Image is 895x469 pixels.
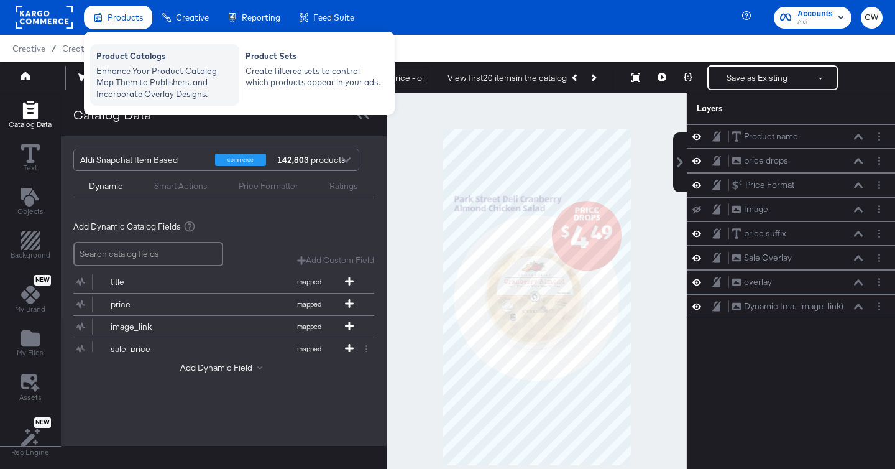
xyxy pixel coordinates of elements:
[709,67,805,89] button: Save as Existing
[732,276,773,289] button: overlay
[111,299,201,310] div: price
[62,44,120,53] a: Creative Home
[275,300,343,309] span: mapped
[297,254,374,266] button: Add Custom Field
[12,370,49,406] button: Assets
[873,276,886,289] button: Layer Options
[313,12,354,22] span: Feed Suite
[447,72,567,84] div: View first 20 items in the catalog
[744,300,843,312] div: Dynamic Ima...image_link)
[3,229,58,264] button: Add Rectangle
[687,270,895,294] div: overlayLayer Options
[732,154,789,167] button: price drops
[215,154,266,166] div: commerce
[744,155,788,167] div: price drops
[873,203,886,216] button: Layer Options
[15,304,45,314] span: My Brand
[744,276,772,288] div: overlay
[11,250,50,260] span: Background
[73,338,374,360] div: sale_pricemapped
[180,362,267,374] button: Add Dynamic Field
[9,327,51,362] button: Add Files
[34,276,51,284] span: New
[154,180,208,192] div: Smart Actions
[732,130,799,143] button: Product name
[732,203,769,216] button: Image
[732,300,844,313] button: Dynamic Ima...image_link)
[687,294,895,318] div: Dynamic Ima...image_link)Layer Options
[1,98,59,133] button: Add Rectangle
[73,271,374,293] div: titlemapped
[873,179,886,192] button: Layer Options
[744,203,768,215] div: Image
[10,185,51,220] button: Add Text
[732,179,795,192] button: Price Format
[19,392,42,402] span: Assets
[12,44,45,53] span: Creative
[34,419,51,427] span: New
[17,348,44,358] span: My Files
[873,154,886,167] button: Layer Options
[797,7,833,21] span: Accounts
[744,252,792,264] div: Sale Overlay
[45,44,62,53] span: /
[73,294,374,315] div: pricemapped
[873,300,886,313] button: Layer Options
[14,141,47,177] button: Text
[275,322,343,331] span: mapped
[73,294,359,315] button: pricemapped
[687,124,895,149] div: Product nameLayer Options
[73,271,359,293] button: titlemapped
[89,180,123,192] div: Dynamic
[9,119,52,129] span: Catalog Data
[744,131,798,142] div: Product name
[861,7,883,29] button: CW
[111,321,201,333] div: image_link
[745,179,794,191] div: Price Format
[108,12,143,22] span: Products
[744,228,786,239] div: price suffix
[242,12,280,22] span: Reporting
[584,67,602,89] button: Next Product
[687,173,895,197] div: Price FormatLayer Options
[275,149,313,170] div: products
[873,130,886,143] button: Layer Options
[17,207,44,216] span: Objects
[73,316,359,338] button: image_linkmapped
[4,414,57,461] button: NewRec Engine
[732,251,792,264] button: Sale Overlay
[567,67,584,89] button: Previous Product
[111,343,201,355] div: sale_price
[73,106,152,124] div: Catalog Data
[73,221,181,233] span: Add Dynamic Catalog Fields
[873,227,886,240] button: Layer Options
[24,163,37,173] span: Text
[73,338,359,360] button: sale_pricemapped
[275,345,343,353] span: mapped
[329,180,358,192] div: Ratings
[275,149,311,170] strong: 142,803
[687,197,895,221] div: ImageLayer Options
[80,149,206,170] div: Aldi Snapchat Item Based
[697,103,824,114] div: Layers
[275,277,343,286] span: mapped
[687,149,895,173] div: price dropsLayer Options
[774,7,851,29] button: AccountsAldi
[111,276,201,288] div: title
[176,12,209,22] span: Creative
[687,221,895,246] div: price suffixLayer Options
[11,447,49,457] span: Rec Engine
[797,17,833,27] span: Aldi
[239,180,298,192] div: Price Formatter
[873,251,886,264] button: Layer Options
[732,227,787,240] button: price suffix
[866,11,878,25] span: CW
[73,316,374,338] div: image_linkmapped
[7,272,53,318] button: NewMy Brand
[687,246,895,270] div: Sale OverlayLayer Options
[73,242,223,266] input: Search catalog fields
